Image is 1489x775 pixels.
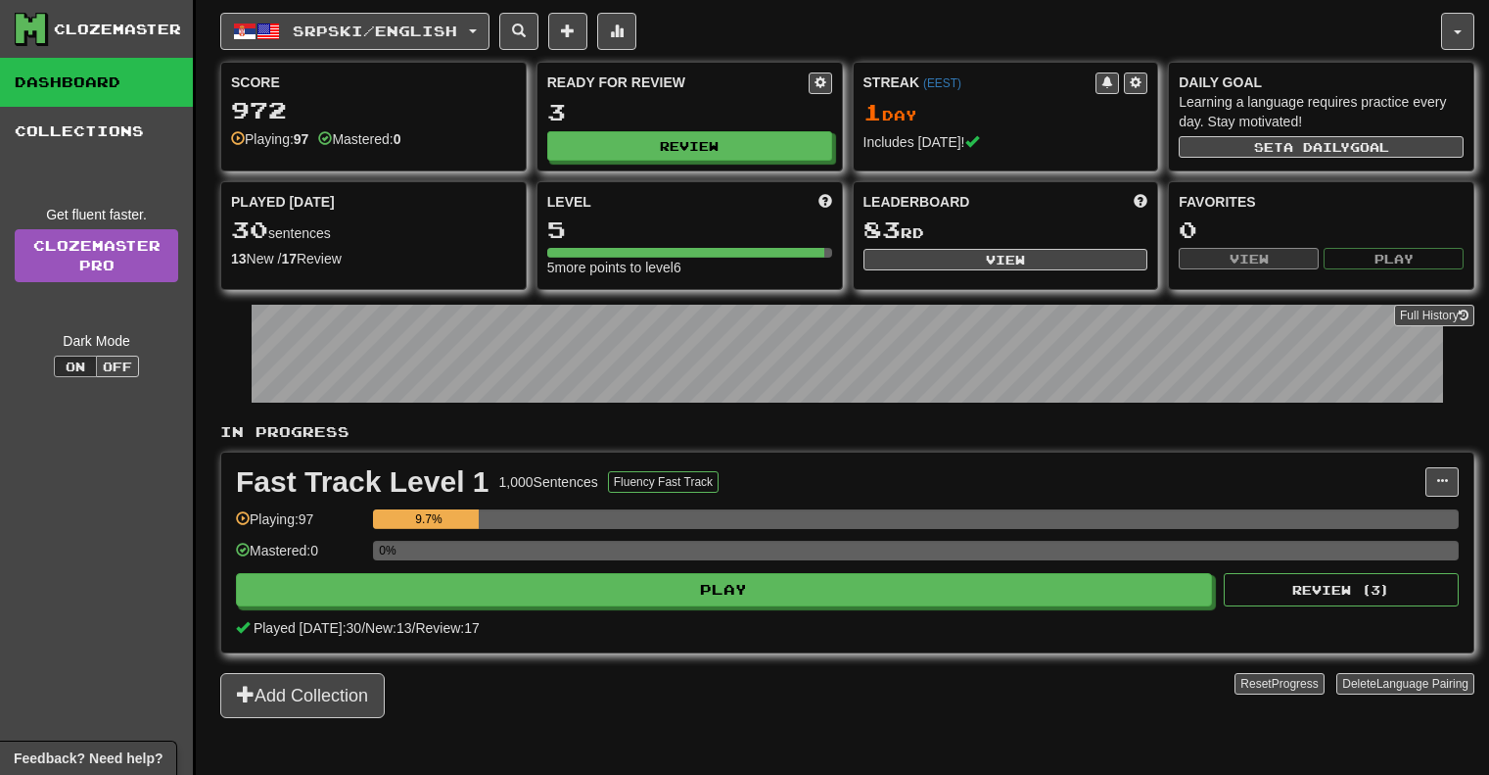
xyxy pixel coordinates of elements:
div: Dark Mode [15,331,178,351]
span: Leaderboard [863,192,970,212]
span: Srpski / English [293,23,457,39]
span: / [361,620,365,636]
span: 30 [231,216,268,243]
button: Search sentences [499,13,538,50]
button: Review [547,131,832,161]
div: Mastered: 0 [236,541,363,573]
button: Seta dailygoal [1179,136,1464,158]
button: View [1179,248,1319,269]
button: On [54,356,97,377]
span: New: 13 [365,620,411,636]
a: ClozemasterPro [15,229,178,282]
span: Open feedback widget [14,749,163,768]
p: In Progress [220,422,1474,442]
button: View [863,249,1148,270]
div: 972 [231,98,516,122]
div: Ready for Review [547,73,809,92]
strong: 0 [394,131,401,147]
span: Score more points to level up [818,192,832,212]
div: 3 [547,100,832,124]
strong: 13 [231,251,247,266]
button: DeleteLanguage Pairing [1336,673,1474,695]
div: Favorites [1179,192,1464,212]
div: Learning a language requires practice every day. Stay motivated! [1179,92,1464,131]
div: Day [863,100,1148,125]
span: This week in points, UTC [1134,192,1147,212]
div: Score [231,73,516,92]
span: 1 [863,98,882,125]
button: Review (3) [1224,573,1459,606]
div: Streak [863,73,1096,92]
div: 0 [1179,218,1464,242]
div: Includes [DATE]! [863,132,1148,152]
div: Daily Goal [1179,73,1464,92]
span: Level [547,192,591,212]
button: Play [236,573,1212,606]
div: Mastered: [318,129,400,149]
div: Fast Track Level 1 [236,467,489,497]
div: sentences [231,218,516,243]
strong: 17 [281,251,297,266]
button: Play [1324,248,1464,269]
span: Review: 17 [415,620,479,636]
button: Add Collection [220,673,385,718]
span: Progress [1272,677,1319,691]
div: rd [863,218,1148,243]
button: Full History [1394,305,1474,326]
div: New / Review [231,249,516,268]
div: Playing: 97 [236,509,363,542]
button: Fluency Fast Track [608,471,719,493]
button: Off [96,356,139,377]
div: 9.7% [379,509,478,529]
div: Clozemaster [54,20,181,39]
strong: 97 [294,131,309,147]
div: Get fluent faster. [15,205,178,224]
span: 83 [863,216,901,243]
a: (EEST) [923,76,961,90]
div: 5 more points to level 6 [547,258,832,277]
div: Playing: [231,129,308,149]
button: More stats [597,13,636,50]
div: 5 [547,218,832,242]
span: / [412,620,416,636]
span: Played [DATE] [231,192,335,212]
span: Language Pairing [1376,677,1468,691]
span: Played [DATE]: 30 [254,620,361,636]
button: ResetProgress [1234,673,1324,695]
span: a daily [1283,140,1350,154]
button: Srpski/English [220,13,489,50]
button: Add sentence to collection [548,13,587,50]
div: 1,000 Sentences [499,472,598,492]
